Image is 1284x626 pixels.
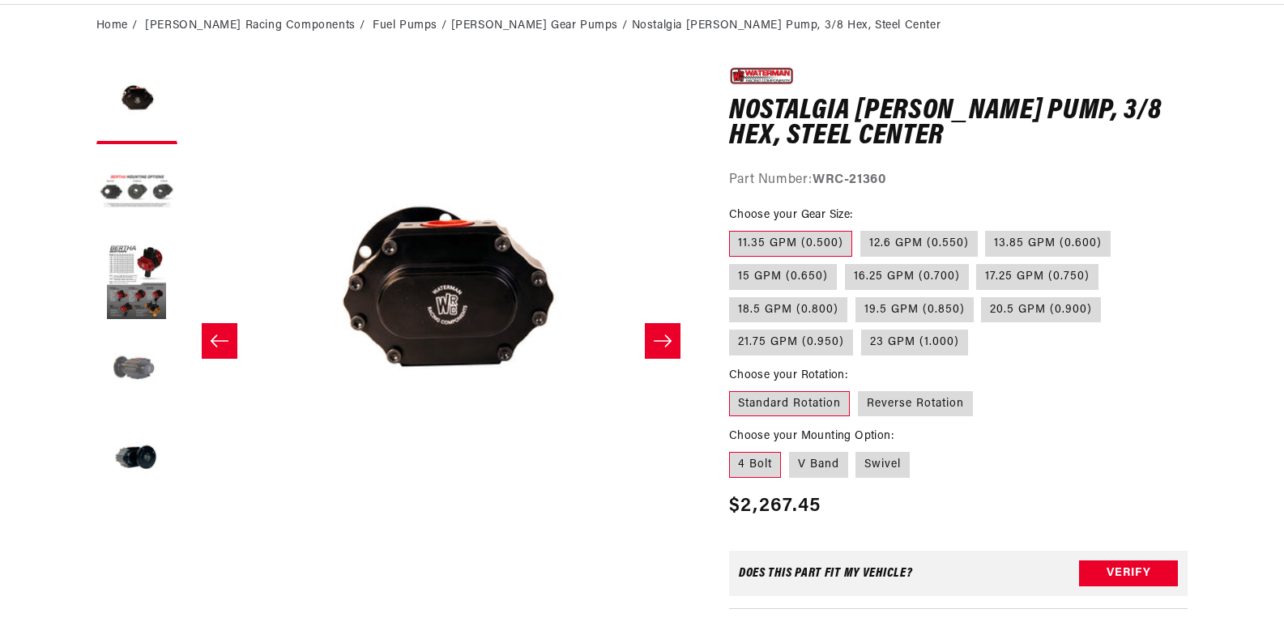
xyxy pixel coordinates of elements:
label: 15 GPM (0.650) [729,264,837,290]
label: 17.25 GPM (0.750) [976,264,1098,290]
button: Load image 4 in gallery view [96,330,177,411]
label: Standard Rotation [729,391,850,417]
label: 21.75 GPM (0.950) [729,330,853,356]
label: V Band [789,452,848,478]
a: Home [96,17,128,35]
legend: Choose your Mounting Option: [729,428,895,445]
media-gallery: Gallery Viewer [96,63,697,618]
label: 23 GPM (1.000) [861,330,968,356]
label: 11.35 GPM (0.500) [729,231,852,257]
button: Load image 5 in gallery view [96,419,177,500]
li: [PERSON_NAME] Gear Pumps [451,17,632,35]
button: Load image 3 in gallery view [96,241,177,322]
label: 13.85 GPM (0.600) [985,231,1111,257]
div: Does This part fit My vehicle? [739,567,913,580]
button: Load image 1 in gallery view [96,63,177,144]
strong: WRC-21360 [813,173,885,186]
li: Nostalgia [PERSON_NAME] Pump, 3/8 Hex, Steel Center [632,17,941,35]
label: 18.5 GPM (0.800) [729,297,847,323]
a: Fuel Pumps [373,17,437,35]
button: Slide left [202,323,237,359]
label: Reverse Rotation [858,391,973,417]
button: Verify [1079,560,1178,586]
legend: Choose your Rotation: [729,367,849,384]
nav: breadcrumbs [96,17,1188,35]
button: Slide right [645,323,680,359]
h1: Nostalgia [PERSON_NAME] Pump, 3/8 Hex, Steel Center [729,99,1188,150]
label: 4 Bolt [729,452,781,478]
label: 16.25 GPM (0.700) [845,264,969,290]
div: Part Number: [729,170,1188,191]
label: 20.5 GPM (0.900) [981,297,1101,323]
legend: Choose your Gear Size: [729,207,855,224]
button: Load image 2 in gallery view [96,152,177,233]
span: $2,267.45 [729,492,821,521]
a: [PERSON_NAME] Racing Components [145,17,356,35]
label: 19.5 GPM (0.850) [855,297,974,323]
label: 12.6 GPM (0.550) [860,231,978,257]
label: Swivel [855,452,910,478]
